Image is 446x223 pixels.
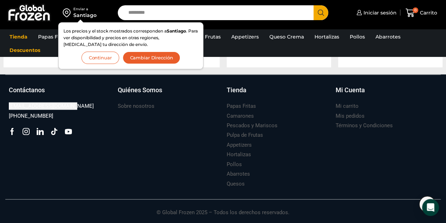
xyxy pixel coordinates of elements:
[9,111,53,121] a: [PHONE_NUMBER]
[404,5,439,21] a: 0 Carrito
[227,102,256,110] h3: Papas Fritas
[227,180,245,188] h3: Quesos
[227,169,250,179] a: Abarrotes
[227,86,329,102] a: Tienda
[227,122,277,129] h3: Pescados y Mariscos
[5,200,441,217] p: © Global Frozen 2025 – Todos los derechos reservados.
[6,30,31,43] a: Tienda
[227,101,256,111] a: Papas Fritas
[311,30,343,43] a: Hortalizas
[227,151,251,158] h3: Hortalizas
[227,140,252,150] a: Appetizers
[372,30,404,43] a: Abarrotes
[227,86,246,95] h3: Tienda
[413,7,418,13] span: 0
[35,30,72,43] a: Papas Fritas
[335,86,437,102] a: Mi Cuenta
[123,52,181,64] button: Cambiar Dirección
[9,101,94,111] a: [EMAIL_ADDRESS][DOMAIN_NAME]
[227,161,242,168] h3: Pollos
[9,86,45,95] h3: Contáctanos
[335,101,358,111] a: Mi carrito
[227,150,251,159] a: Hortalizas
[118,102,154,110] h3: Sobre nosotros
[227,112,254,120] h3: Camarones
[346,30,368,43] a: Pollos
[228,30,262,43] a: Appetizers
[9,86,111,102] a: Contáctanos
[73,7,97,12] div: Enviar a
[335,111,364,121] a: Mis pedidos
[9,102,94,110] h3: [EMAIL_ADDRESS][DOMAIN_NAME]
[418,9,437,16] span: Carrito
[227,141,252,149] h3: Appetizers
[6,43,44,57] a: Descuentos
[313,5,328,20] button: Search button
[227,179,245,189] a: Quesos
[63,7,73,19] img: address-field-icon.svg
[335,112,364,120] h3: Mis pedidos
[227,130,263,140] a: Pulpa de Frutas
[118,86,162,95] h3: Quiénes Somos
[227,121,277,130] a: Pescados y Mariscos
[118,101,154,111] a: Sobre nosotros
[355,6,397,20] a: Iniciar sesión
[335,122,392,129] h3: Términos y Condiciones
[335,102,358,110] h3: Mi carrito
[227,111,254,121] a: Camarones
[227,131,263,139] h3: Pulpa de Frutas
[9,112,53,120] h3: [PHONE_NUMBER]
[335,121,392,130] a: Términos y Condiciones
[81,52,119,64] button: Continuar
[73,12,97,19] div: Santiago
[167,28,186,34] strong: Santiago
[266,30,307,43] a: Queso Crema
[118,86,220,102] a: Quiénes Somos
[362,9,397,16] span: Iniciar sesión
[227,170,250,178] h3: Abarrotes
[63,28,198,48] p: Los precios y el stock mostrados corresponden a . Para ver disponibilidad y precios en otras regi...
[422,199,439,216] div: Open Intercom Messenger
[227,160,242,169] a: Pollos
[335,86,365,95] h3: Mi Cuenta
